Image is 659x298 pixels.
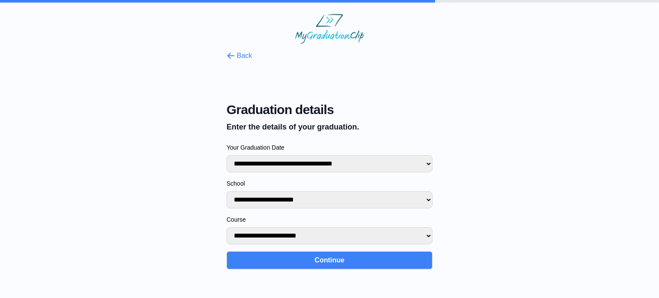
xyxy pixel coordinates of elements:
img: MyGraduationClip [295,14,364,44]
p: Enter the details of your graduation. [227,121,432,133]
span: Graduation details [227,102,432,117]
button: Back [227,51,252,61]
button: Continue [227,251,432,269]
label: Course [227,215,432,224]
label: School [227,179,432,188]
label: Your Graduation Date [227,143,432,152]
